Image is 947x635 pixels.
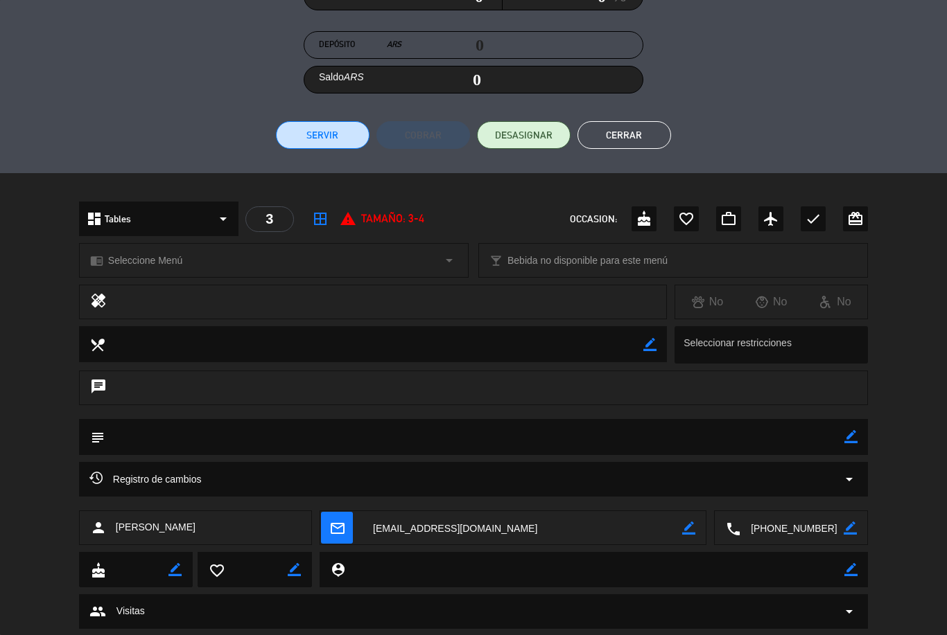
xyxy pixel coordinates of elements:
span: [PERSON_NAME] [116,519,196,535]
button: DESASIGNAR [477,121,571,149]
i: cake [636,211,652,227]
i: subject [89,429,105,445]
i: favorite_border [678,211,695,227]
span: Seleccione Menú [108,253,182,269]
i: card_giftcard [847,211,864,227]
i: border_color [168,563,182,576]
em: ARS [387,38,401,52]
span: Bebida no disponible para este menú [507,253,668,269]
div: No [675,293,739,311]
i: border_color [844,563,858,576]
i: cake [90,562,105,578]
i: healing [90,292,107,312]
i: local_phone [725,521,740,536]
i: arrow_drop_down [215,211,232,227]
i: favorite_border [209,562,224,578]
label: Saldo [319,69,364,85]
span: arrow_drop_down [841,603,858,620]
i: dashboard [86,211,103,227]
i: border_color [844,430,858,443]
span: DESASIGNAR [495,128,553,143]
button: Cerrar [577,121,671,149]
i: arrow_drop_down [841,471,858,488]
i: arrow_drop_down [441,252,458,269]
span: Visitas [116,603,145,619]
span: group [89,603,106,620]
em: ARS [344,71,364,82]
i: report_problem [340,211,356,227]
i: border_color [288,563,301,576]
i: chat [90,378,107,397]
div: Tamaño: 3-4 [340,210,424,228]
i: airplanemode_active [763,211,779,227]
i: local_bar [489,254,503,267]
span: OCCASION: [570,211,617,227]
i: local_dining [89,337,105,352]
span: Tables [105,211,131,227]
i: person [90,519,107,536]
i: mail_outline [329,520,345,535]
i: border_color [682,521,695,535]
i: border_color [643,338,657,351]
i: border_all [312,211,329,227]
i: work_outline [720,211,737,227]
div: No [740,293,803,311]
i: person_pin [330,562,345,577]
div: No [803,293,867,311]
i: check [805,211,822,227]
div: 3 [245,206,294,232]
i: border_color [844,521,857,535]
button: Servir [276,121,370,149]
i: chrome_reader_mode [90,254,103,267]
span: Registro de cambios [89,471,202,488]
label: Depósito [319,38,401,52]
button: Cobrar [376,121,470,149]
